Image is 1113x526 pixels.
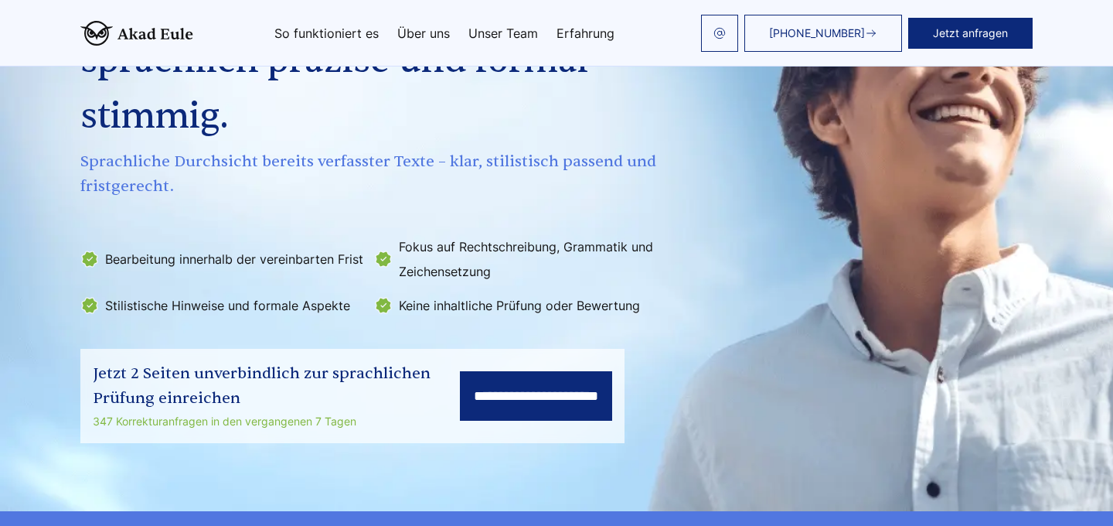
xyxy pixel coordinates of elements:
[274,27,379,39] a: So funktioniert es
[744,15,902,52] a: [PHONE_NUMBER]
[468,27,538,39] a: Unser Team
[80,21,193,46] img: logo
[556,27,614,39] a: Erfahrung
[374,234,659,284] li: Fokus auf Rechtschreibung, Grammatik und Zeichensetzung
[713,27,726,39] img: email
[374,293,659,318] li: Keine inhaltliche Prüfung oder Bewertung
[80,234,365,284] li: Bearbeitung innerhalb der vereinbarten Frist
[769,27,865,39] span: [PHONE_NUMBER]
[93,412,460,431] div: 347 Korrekturanfragen in den vergangenen 7 Tagen
[80,293,365,318] li: Stilistische Hinweise und formale Aspekte
[93,361,460,411] div: Jetzt 2 Seiten unverbindlich zur sprachlichen Prüfung einreichen
[397,27,450,39] a: Über uns
[80,149,662,199] span: Sprachliche Durchsicht bereits verfasster Texte – klar, stilistisch passend und fristgerecht.
[908,18,1033,49] button: Jetzt anfragen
